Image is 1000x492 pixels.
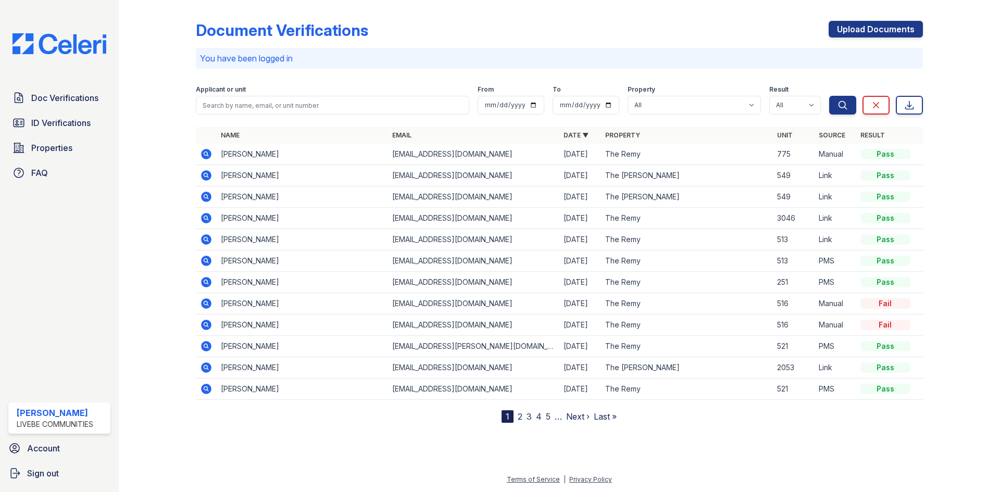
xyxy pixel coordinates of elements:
[200,52,919,65] p: You have been logged in
[217,250,388,272] td: [PERSON_NAME]
[773,165,815,186] td: 549
[196,21,368,40] div: Document Verifications
[559,229,601,250] td: [DATE]
[773,229,815,250] td: 513
[196,85,246,94] label: Applicant or unit
[4,463,115,484] button: Sign out
[518,411,522,422] a: 2
[507,475,560,483] a: Terms of Service
[559,186,601,208] td: [DATE]
[559,250,601,272] td: [DATE]
[388,314,559,336] td: [EMAIL_ADDRESS][DOMAIN_NAME]
[815,314,856,336] td: Manual
[601,229,772,250] td: The Remy
[392,131,411,139] a: Email
[559,357,601,379] td: [DATE]
[31,142,72,154] span: Properties
[217,165,388,186] td: [PERSON_NAME]
[196,96,469,115] input: Search by name, email, or unit number
[31,92,98,104] span: Doc Verifications
[217,314,388,336] td: [PERSON_NAME]
[773,314,815,336] td: 516
[388,336,559,357] td: [EMAIL_ADDRESS][PERSON_NAME][DOMAIN_NAME]
[559,314,601,336] td: [DATE]
[956,450,990,482] iframe: chat widget
[829,21,923,37] a: Upload Documents
[860,298,910,309] div: Fail
[8,137,110,158] a: Properties
[4,33,115,54] img: CE_Logo_Blue-a8612792a0a2168367f1c8372b55b34899dd931a85d93a1a3d3e32e68fde9ad4.png
[601,208,772,229] td: The Remy
[388,165,559,186] td: [EMAIL_ADDRESS][DOMAIN_NAME]
[819,131,845,139] a: Source
[601,272,772,293] td: The Remy
[773,379,815,400] td: 521
[860,149,910,159] div: Pass
[628,85,655,94] label: Property
[17,407,93,419] div: [PERSON_NAME]
[536,411,542,422] a: 4
[815,336,856,357] td: PMS
[27,442,60,455] span: Account
[860,256,910,266] div: Pass
[559,379,601,400] td: [DATE]
[773,250,815,272] td: 513
[478,85,494,94] label: From
[773,357,815,379] td: 2053
[4,438,115,459] a: Account
[601,336,772,357] td: The Remy
[564,131,589,139] a: Date ▼
[559,165,601,186] td: [DATE]
[31,167,48,179] span: FAQ
[860,213,910,223] div: Pass
[860,234,910,245] div: Pass
[8,87,110,108] a: Doc Verifications
[217,336,388,357] td: [PERSON_NAME]
[559,336,601,357] td: [DATE]
[601,250,772,272] td: The Remy
[217,186,388,208] td: [PERSON_NAME]
[815,229,856,250] td: Link
[559,144,601,165] td: [DATE]
[601,186,772,208] td: The [PERSON_NAME]
[546,411,551,422] a: 5
[566,411,590,422] a: Next ›
[601,357,772,379] td: The [PERSON_NAME]
[601,293,772,314] td: The Remy
[388,357,559,379] td: [EMAIL_ADDRESS][DOMAIN_NAME]
[601,379,772,400] td: The Remy
[564,475,566,483] div: |
[388,144,559,165] td: [EMAIL_ADDRESS][DOMAIN_NAME]
[27,467,59,480] span: Sign out
[601,144,772,165] td: The Remy
[217,229,388,250] td: [PERSON_NAME]
[388,208,559,229] td: [EMAIL_ADDRESS][DOMAIN_NAME]
[502,410,514,423] div: 1
[815,165,856,186] td: Link
[555,410,562,423] span: …
[815,272,856,293] td: PMS
[559,272,601,293] td: [DATE]
[860,170,910,181] div: Pass
[601,165,772,186] td: The [PERSON_NAME]
[860,320,910,330] div: Fail
[815,208,856,229] td: Link
[388,250,559,272] td: [EMAIL_ADDRESS][DOMAIN_NAME]
[860,131,885,139] a: Result
[217,208,388,229] td: [PERSON_NAME]
[559,208,601,229] td: [DATE]
[388,229,559,250] td: [EMAIL_ADDRESS][DOMAIN_NAME]
[388,379,559,400] td: [EMAIL_ADDRESS][DOMAIN_NAME]
[559,293,601,314] td: [DATE]
[388,272,559,293] td: [EMAIL_ADDRESS][DOMAIN_NAME]
[217,357,388,379] td: [PERSON_NAME]
[815,293,856,314] td: Manual
[815,357,856,379] td: Link
[217,379,388,400] td: [PERSON_NAME]
[31,117,91,129] span: ID Verifications
[8,162,110,183] a: FAQ
[815,144,856,165] td: Manual
[773,144,815,165] td: 775
[605,131,640,139] a: Property
[815,186,856,208] td: Link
